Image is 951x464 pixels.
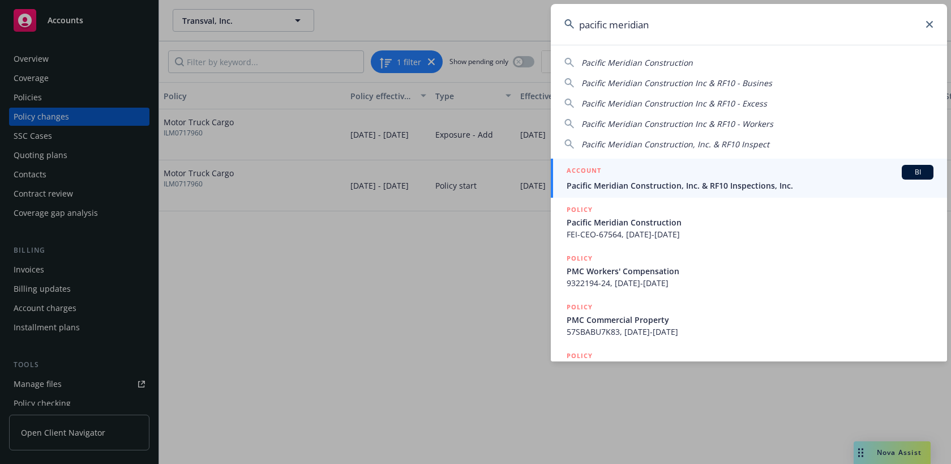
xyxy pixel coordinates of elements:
h5: POLICY [567,253,593,264]
span: Pacific Meridian Construction, Inc. & RF10 Inspections, Inc. [567,180,933,191]
h5: ACCOUNT [567,165,601,178]
span: Pacific Meridian Construction Inc & RF10 - Excess [581,98,767,109]
h5: POLICY [567,350,593,361]
span: 9322194-24, [DATE]-[DATE] [567,277,933,289]
a: POLICYPMC Workers' Compensation9322194-24, [DATE]-[DATE] [551,246,947,295]
span: Pacific Meridian Construction Inc & RF10 - Busines [581,78,772,88]
a: POLICY [551,344,947,393]
span: Pacific Meridian Construction [567,216,933,228]
a: ACCOUNTBIPacific Meridian Construction, Inc. & RF10 Inspections, Inc. [551,159,947,198]
h5: POLICY [567,204,593,215]
span: BI [906,167,929,177]
a: POLICYPMC Commercial Property57SBABU7K83, [DATE]-[DATE] [551,295,947,344]
a: POLICYPacific Meridian ConstructionFEI-CEO-67564, [DATE]-[DATE] [551,198,947,246]
span: Pacific Meridian Construction, Inc. & RF10 Inspect [581,139,769,150]
span: Pacific Meridian Construction Inc & RF10 - Workers [581,118,773,129]
span: PMC Workers' Compensation [567,265,933,277]
h5: POLICY [567,301,593,313]
input: Search... [551,4,947,45]
span: 57SBABU7K83, [DATE]-[DATE] [567,326,933,338]
span: Pacific Meridian Construction [581,57,693,68]
span: PMC Commercial Property [567,314,933,326]
span: FEI-CEO-67564, [DATE]-[DATE] [567,228,933,240]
